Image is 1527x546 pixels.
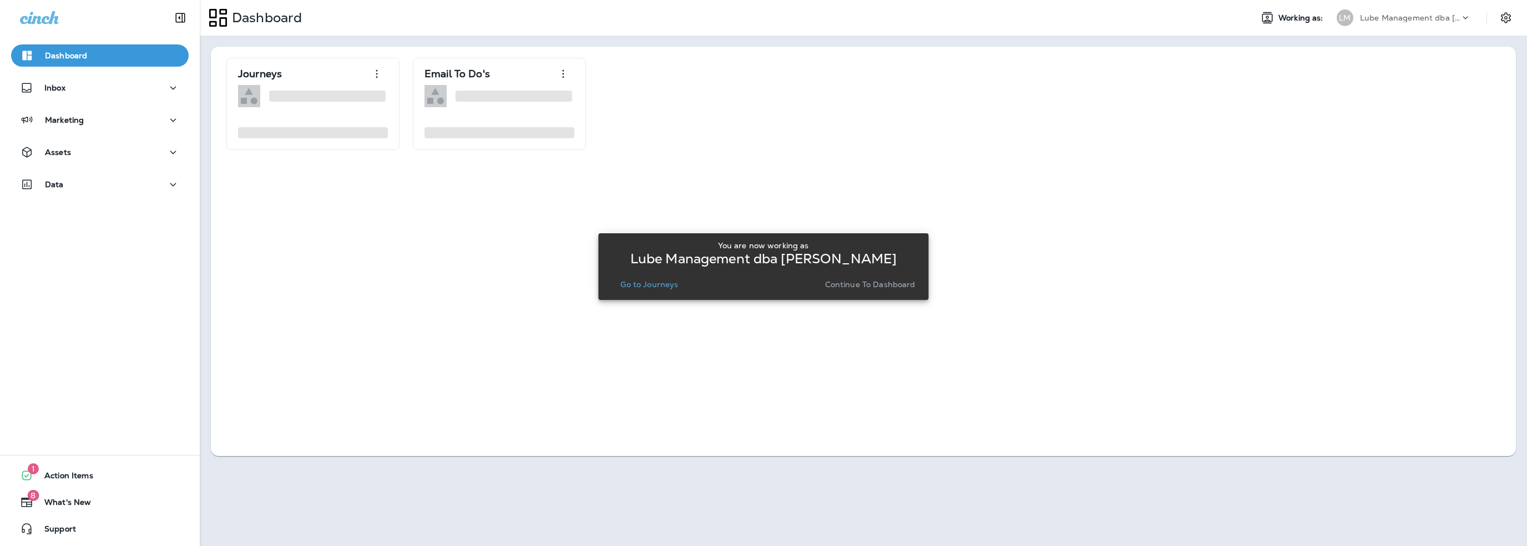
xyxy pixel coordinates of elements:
button: Dashboard [11,44,189,67]
button: Data [11,173,189,196]
button: 8What's New [11,491,189,513]
span: Action Items [33,471,93,484]
span: What's New [33,498,91,511]
p: Assets [45,148,71,157]
p: Continue to Dashboard [825,280,916,289]
div: LM [1337,9,1353,26]
button: 1Action Items [11,464,189,487]
button: Collapse Sidebar [165,7,196,29]
button: Settings [1496,8,1516,28]
span: 8 [27,490,39,501]
span: 1 [28,463,39,474]
button: Assets [11,141,189,163]
p: Journeys [238,68,282,79]
p: Dashboard [227,9,302,26]
p: Dashboard [45,51,87,60]
button: Go to Journeys [616,277,682,292]
p: Data [45,180,64,189]
p: Marketing [45,116,84,124]
span: Working as: [1278,13,1326,23]
button: Inbox [11,77,189,99]
button: Marketing [11,109,189,131]
p: Lube Management dba [PERSON_NAME] [630,254,897,263]
button: Continue to Dashboard [821,277,920,292]
p: Go to Journeys [620,280,678,289]
p: Email To Do's [424,68,490,79]
span: Support [33,524,76,538]
p: Lube Management dba [PERSON_NAME] [1360,13,1460,22]
button: Support [11,518,189,540]
p: Inbox [44,83,65,92]
p: You are now working as [718,241,808,250]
